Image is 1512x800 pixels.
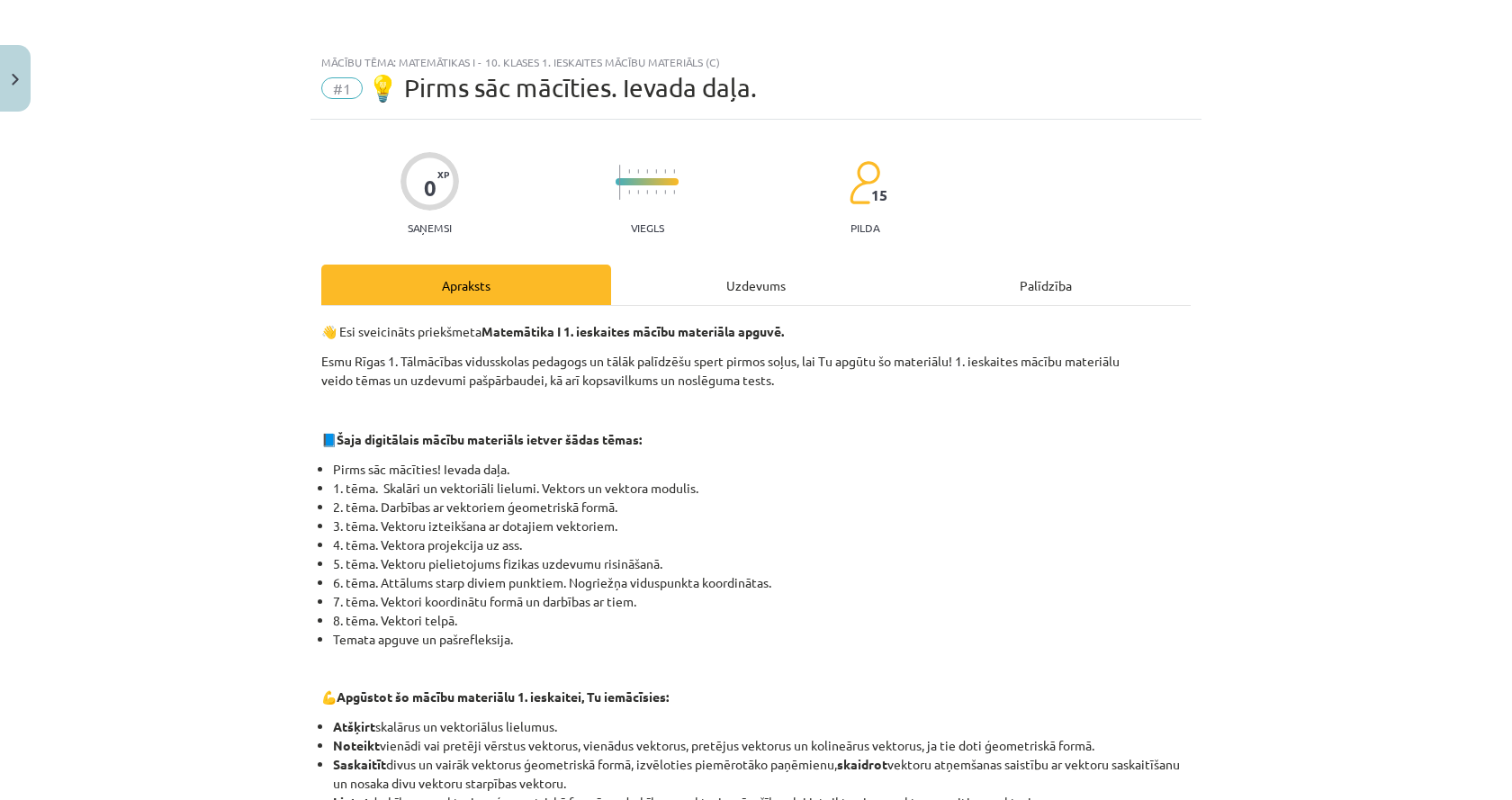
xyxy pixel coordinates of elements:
[437,169,449,179] span: XP
[333,718,375,734] b: Atšķirt
[481,323,784,339] b: Matemātika I 1. ieskaites mācību materiāla apguvē.
[333,479,1191,498] li: 1. tēma. Skalāri un vektoriāli lielumi. Vektors un vektora modulis.
[655,190,657,194] img: icon-short-line-57e1e144782c952c97e751825c79c345078a6d821885a25fce030b3d8c18986b.svg
[333,630,1191,649] li: Temata apguve un pašrefleksija.
[321,77,363,99] span: #1
[333,755,1191,793] li: divus un vairāk vektorus ģeometriskā formā, izvēloties piemērotāko paņēmienu, vektoru atņemšanas ...
[619,165,621,200] img: icon-long-line-d9ea69661e0d244f92f715978eff75569469978d946b2353a9bb055b3ed8787d.svg
[333,554,1191,573] li: 5. tēma. Vektoru pielietojums fizikas uzdevumu risināšanā.
[664,190,666,194] img: icon-short-line-57e1e144782c952c97e751825c79c345078a6d821885a25fce030b3d8c18986b.svg
[333,460,1191,479] li: Pirms sāc mācīties! Ievada daļa.
[321,352,1191,390] p: Esmu Rīgas 1. Tālmācības vidusskolas pedagogs un tālāk palīdzēšu spert pirmos soļus, lai Tu apgūt...
[400,221,459,234] p: Saņemsi
[321,265,611,305] div: Apraksts
[664,169,666,174] img: icon-short-line-57e1e144782c952c97e751825c79c345078a6d821885a25fce030b3d8c18986b.svg
[850,221,879,234] p: pilda
[673,169,675,174] img: icon-short-line-57e1e144782c952c97e751825c79c345078a6d821885a25fce030b3d8c18986b.svg
[849,160,880,205] img: students-c634bb4e5e11cddfef0936a35e636f08e4e9abd3cc4e673bd6f9a4125e45ecb1.svg
[901,265,1191,305] div: Palīdzība
[333,756,386,772] b: Saskaitīt
[631,221,664,234] p: Viegls
[655,169,657,174] img: icon-short-line-57e1e144782c952c97e751825c79c345078a6d821885a25fce030b3d8c18986b.svg
[333,535,1191,554] li: 4. tēma. Vektora projekcija uz ass.
[12,74,19,85] img: icon-close-lesson-0947bae3869378f0d4975bcd49f059093ad1ed9edebbc8119c70593378902aed.svg
[333,498,1191,517] li: 2. tēma. Darbības ar vektoriem ģeometriskā formā.
[321,56,1191,68] div: Mācību tēma: Matemātikas i - 10. klases 1. ieskaites mācību materiāls (c)
[637,169,639,174] img: icon-short-line-57e1e144782c952c97e751825c79c345078a6d821885a25fce030b3d8c18986b.svg
[637,190,639,194] img: icon-short-line-57e1e144782c952c97e751825c79c345078a6d821885a25fce030b3d8c18986b.svg
[333,717,1191,736] li: skalārus un vektoriālus lielumus.
[321,322,1191,341] p: 👋 Esi sveicināts priekšmeta
[871,187,887,203] span: 15
[628,169,630,174] img: icon-short-line-57e1e144782c952c97e751825c79c345078a6d821885a25fce030b3d8c18986b.svg
[333,573,1191,592] li: 6. tēma. Attālums starp diviem punktiem. Nogriežņa viduspunkta koordinātas.
[333,737,380,753] b: Noteikt
[646,190,648,194] img: icon-short-line-57e1e144782c952c97e751825c79c345078a6d821885a25fce030b3d8c18986b.svg
[321,688,1191,706] p: 💪
[333,592,1191,611] li: 7. tēma. Vektori koordinātu formā un darbības ar tiem.
[333,736,1191,755] li: vienādi vai pretēji vērstus vektorus, vienādus vektorus, pretējus vektorus un kolineārus vektorus...
[321,430,1191,449] p: 📘
[628,190,630,194] img: icon-short-line-57e1e144782c952c97e751825c79c345078a6d821885a25fce030b3d8c18986b.svg
[367,73,757,103] span: 💡 Pirms sāc mācīties. Ievada daļa.
[333,517,1191,535] li: 3. tēma. Vektoru izteikšana ar dotajiem vektoriem.
[333,611,1191,630] li: 8. tēma. Vektori telpā.
[424,175,436,201] div: 0
[611,265,901,305] div: Uzdevums
[837,756,887,772] b: skaidrot
[673,190,675,194] img: icon-short-line-57e1e144782c952c97e751825c79c345078a6d821885a25fce030b3d8c18986b.svg
[337,688,669,705] b: Apgūstot šo mācību materiālu 1. ieskaitei, Tu iemācīsies:
[337,431,642,447] strong: Šaja digitālais mācību materiāls ietver šādas tēmas:
[646,169,648,174] img: icon-short-line-57e1e144782c952c97e751825c79c345078a6d821885a25fce030b3d8c18986b.svg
